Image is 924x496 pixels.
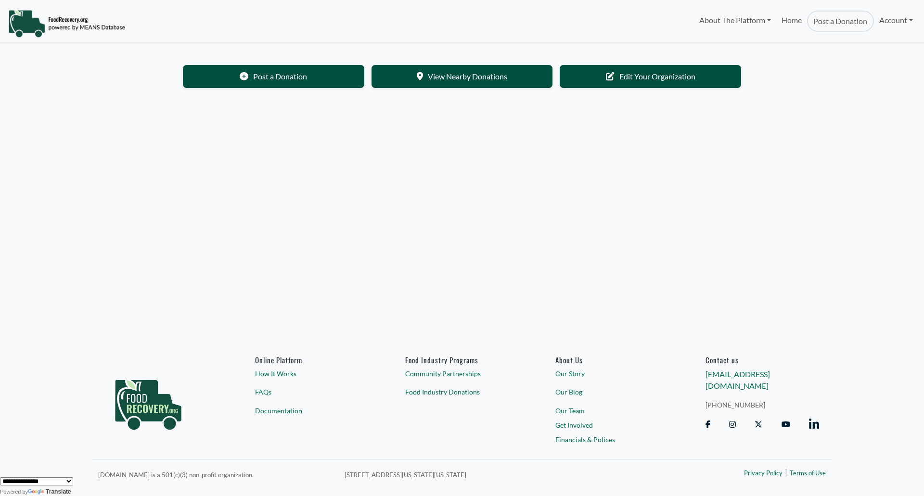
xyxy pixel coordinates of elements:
img: food_recovery_green_logo-76242d7a27de7ed26b67be613a865d9c9037ba317089b267e0515145e5e51427.png [105,356,192,447]
a: Home [776,11,807,32]
a: Get Involved [555,420,669,430]
a: How It Works [255,369,369,379]
a: FAQs [255,387,369,397]
a: Community Partnerships [405,369,519,379]
a: About Us [555,356,669,364]
h6: Food Industry Programs [405,356,519,364]
a: Post a Donation [807,11,873,32]
p: [STREET_ADDRESS][US_STATE][US_STATE] [345,469,641,480]
a: Terms of Use [790,469,826,478]
a: Our Team [555,406,669,416]
a: Edit Your Organization [560,65,741,88]
a: Post a Donation [183,65,364,88]
a: Food Industry Donations [405,387,519,397]
a: Account [874,11,918,30]
a: Privacy Policy [744,469,783,478]
img: Google Translate [28,489,46,496]
a: View Nearby Donations [372,65,553,88]
a: Financials & Polices [555,434,669,444]
a: [EMAIL_ADDRESS][DOMAIN_NAME] [706,369,770,390]
a: Our Blog [555,387,669,397]
img: NavigationLogo_FoodRecovery-91c16205cd0af1ed486a0f1a7774a6544ea792ac00100771e7dd3ec7c0e58e41.png [8,9,125,38]
a: [PHONE_NUMBER] [706,400,819,410]
a: Translate [28,488,71,495]
p: [DOMAIN_NAME] is a 501(c)(3) non-profit organization. [98,469,333,480]
h6: Contact us [706,356,819,364]
span: | [785,466,787,478]
a: Our Story [555,369,669,379]
a: About The Platform [693,11,776,30]
h6: Online Platform [255,356,369,364]
a: Documentation [255,406,369,416]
